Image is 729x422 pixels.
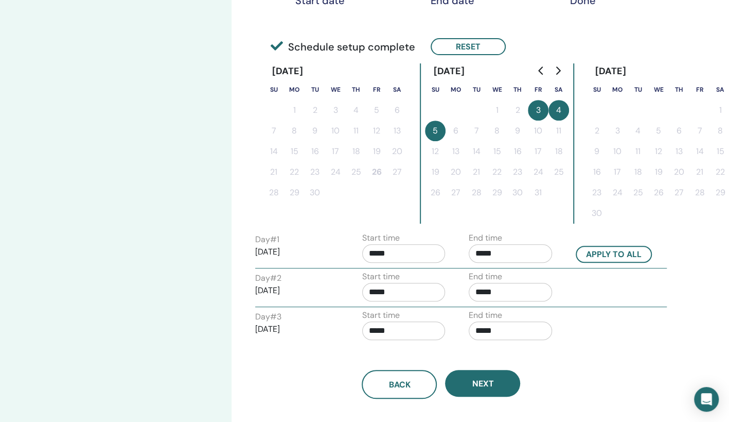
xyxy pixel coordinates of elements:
button: 10 [528,121,548,141]
button: 17 [325,141,346,162]
button: 22 [284,162,305,182]
button: 12 [648,141,669,162]
th: Thursday [346,79,366,100]
button: 24 [325,162,346,182]
button: 24 [528,162,548,182]
button: 23 [507,162,528,182]
div: [DATE] [586,63,634,79]
th: Tuesday [628,79,648,100]
button: 1 [487,100,507,121]
button: 18 [628,162,648,182]
p: [DATE] [255,323,339,335]
button: 29 [487,182,507,203]
button: 6 [387,100,407,121]
button: 28 [466,182,487,203]
button: 3 [607,121,628,141]
button: 25 [628,182,648,203]
button: Go to previous month [533,60,549,81]
button: 31 [528,182,548,203]
label: End time [469,309,502,322]
button: 14 [689,141,710,162]
button: 27 [669,182,689,203]
button: 3 [528,100,548,121]
button: 23 [305,162,325,182]
button: 30 [586,203,607,224]
button: 2 [507,100,528,121]
button: 7 [466,121,487,141]
th: Friday [366,79,387,100]
button: 8 [487,121,507,141]
button: 1 [284,100,305,121]
button: Back [362,370,437,399]
th: Monday [284,79,305,100]
button: 12 [425,141,446,162]
button: 16 [507,141,528,162]
button: 11 [628,141,648,162]
th: Tuesday [466,79,487,100]
button: 20 [387,141,407,162]
button: 10 [607,141,628,162]
th: Saturday [548,79,569,100]
button: 3 [325,100,346,121]
button: 9 [305,121,325,141]
button: 20 [669,162,689,182]
button: 22 [487,162,507,182]
span: Back [388,379,410,390]
button: 10 [325,121,346,141]
label: Day # 1 [255,233,279,246]
p: [DATE] [255,246,339,258]
div: [DATE] [263,63,311,79]
button: 7 [689,121,710,141]
label: Start time [362,271,400,283]
button: 24 [607,182,628,203]
button: 18 [548,141,569,162]
button: 4 [548,100,569,121]
button: 21 [466,162,487,182]
th: Saturday [387,79,407,100]
th: Sunday [586,79,607,100]
button: 11 [346,121,366,141]
label: End time [469,271,502,283]
span: Next [472,378,493,389]
button: 5 [648,121,669,141]
button: 7 [263,121,284,141]
button: Next [445,370,520,397]
button: 25 [346,162,366,182]
button: 12 [366,121,387,141]
button: 6 [669,121,689,141]
button: 26 [648,182,669,203]
button: 17 [607,162,628,182]
button: 4 [346,100,366,121]
th: Wednesday [487,79,507,100]
button: 28 [263,182,284,203]
button: 27 [446,182,466,203]
p: [DATE] [255,284,339,297]
button: 18 [346,141,366,162]
th: Monday [446,79,466,100]
label: Start time [362,309,400,322]
button: 11 [548,121,569,141]
button: 26 [366,162,387,182]
th: Monday [607,79,628,100]
button: 5 [425,121,446,141]
button: Apply to all [576,246,652,263]
button: 29 [284,182,305,203]
th: Sunday [263,79,284,100]
button: 25 [548,162,569,182]
button: 15 [284,141,305,162]
button: 21 [263,162,284,182]
div: [DATE] [425,63,473,79]
button: 19 [366,141,387,162]
button: 2 [305,100,325,121]
button: 5 [366,100,387,121]
button: 14 [466,141,487,162]
button: 9 [586,141,607,162]
button: 27 [387,162,407,182]
button: 26 [425,182,446,203]
th: Sunday [425,79,446,100]
button: 23 [586,182,607,203]
label: End time [469,232,502,244]
button: 30 [305,182,325,203]
button: 8 [284,121,305,141]
th: Wednesday [648,79,669,100]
